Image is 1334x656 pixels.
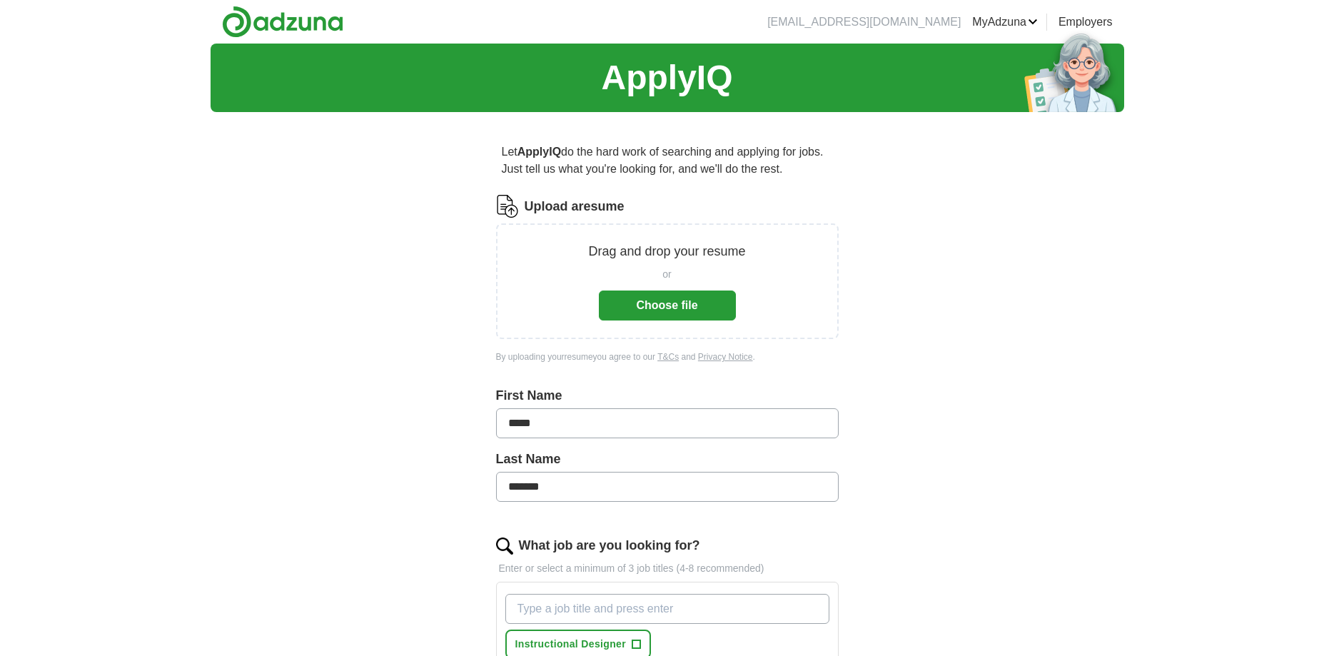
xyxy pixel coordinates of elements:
[601,52,732,104] h1: ApplyIQ
[496,350,839,363] div: By uploading your resume you agree to our and .
[767,14,961,31] li: [EMAIL_ADDRESS][DOMAIN_NAME]
[698,352,753,362] a: Privacy Notice
[496,138,839,183] p: Let do the hard work of searching and applying for jobs. Just tell us what you're looking for, an...
[972,14,1038,31] a: MyAdzuna
[515,637,627,652] span: Instructional Designer
[662,267,671,282] span: or
[496,450,839,469] label: Last Name
[496,561,839,576] p: Enter or select a minimum of 3 job titles (4-8 recommended)
[525,197,625,216] label: Upload a resume
[496,538,513,555] img: search.png
[496,195,519,218] img: CV Icon
[1058,14,1113,31] a: Employers
[657,352,679,362] a: T&Cs
[496,386,839,405] label: First Name
[517,146,561,158] strong: ApplyIQ
[519,536,700,555] label: What job are you looking for?
[505,594,829,624] input: Type a job title and press enter
[588,242,745,261] p: Drag and drop your resume
[599,291,736,321] button: Choose file
[222,6,343,38] img: Adzuna logo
